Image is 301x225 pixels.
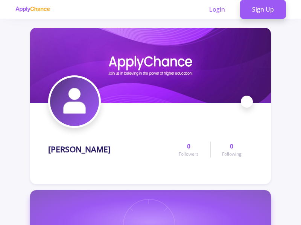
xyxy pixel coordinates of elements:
a: 0Following [210,142,253,157]
img: applychance logo text only [15,6,50,12]
img: Iraj Kianfard avatar [50,77,99,126]
a: 0Followers [167,142,210,157]
span: 0 [230,142,233,151]
img: Iraj Kianfard cover image [30,28,271,103]
span: Followers [179,151,199,157]
h1: [PERSON_NAME] [48,145,111,154]
span: 0 [187,142,190,151]
span: Following [222,151,242,157]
